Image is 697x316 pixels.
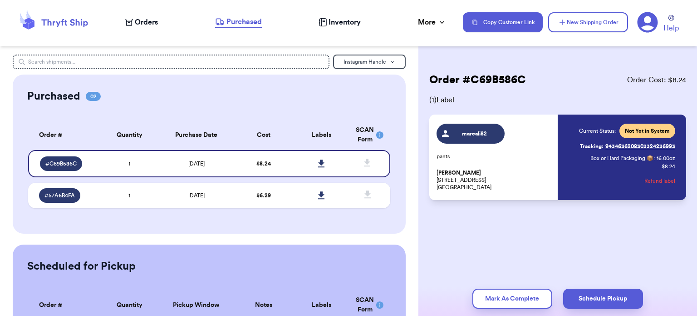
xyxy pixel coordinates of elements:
[627,75,686,85] span: Order Cost: $ 8.24
[418,17,447,28] div: More
[235,120,293,150] th: Cost
[453,130,496,137] span: mareali82
[590,155,653,161] span: Box or Hard Packaging 📦
[226,16,262,27] span: Purchased
[580,139,675,154] a: Tracking:9434636208303324236993
[663,23,679,34] span: Help
[158,120,235,150] th: Purchase Date
[662,163,675,170] p: $ 8.24
[548,12,628,32] button: New Shipping Order
[188,193,205,198] span: [DATE]
[128,161,130,166] span: 1
[657,155,675,162] span: 16.00 oz
[292,120,350,150] th: Labels
[344,59,386,65] span: Instagram Handle
[463,12,543,32] button: Copy Customer Link
[429,95,686,105] span: ( 1 ) Label
[27,89,80,104] h2: Purchased
[319,17,361,28] a: Inventory
[44,192,75,199] span: # 57A6B4FA
[27,259,136,274] h2: Scheduled for Pickup
[563,289,643,309] button: Schedule Pickup
[215,16,262,28] a: Purchased
[329,17,361,28] span: Inventory
[429,73,526,87] h2: Order # C69B586C
[653,155,655,162] span: :
[135,17,158,28] span: Orders
[86,92,101,101] span: 02
[45,160,77,167] span: # C69B586C
[356,296,379,315] div: SCAN Form
[28,120,101,150] th: Order #
[472,289,552,309] button: Mark As Complete
[256,193,271,198] span: $ 6.29
[356,125,379,145] div: SCAN Form
[100,120,158,150] th: Quantity
[437,170,481,176] span: [PERSON_NAME]
[128,193,130,198] span: 1
[125,17,158,28] a: Orders
[13,55,329,69] input: Search shipments...
[437,153,552,160] p: pants
[579,127,616,135] span: Current Status:
[437,169,552,191] p: [STREET_ADDRESS] [GEOGRAPHIC_DATA]
[625,127,670,135] span: Not Yet in System
[188,161,205,166] span: [DATE]
[644,171,675,191] button: Refund label
[663,15,679,34] a: Help
[256,161,271,166] span: $ 8.24
[580,143,604,150] span: Tracking:
[333,55,406,69] button: Instagram Handle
